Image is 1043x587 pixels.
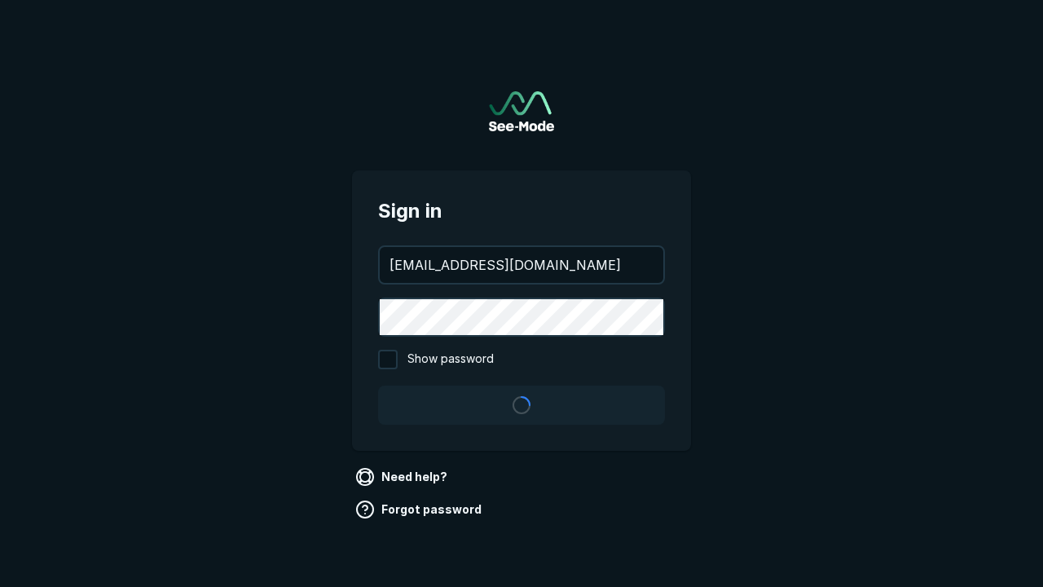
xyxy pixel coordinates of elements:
img: See-Mode Logo [489,91,554,131]
a: Forgot password [352,497,488,523]
input: your@email.com [380,247,663,283]
a: Go to sign in [489,91,554,131]
span: Sign in [378,196,665,226]
a: Need help? [352,464,454,490]
span: Show password [407,350,494,369]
